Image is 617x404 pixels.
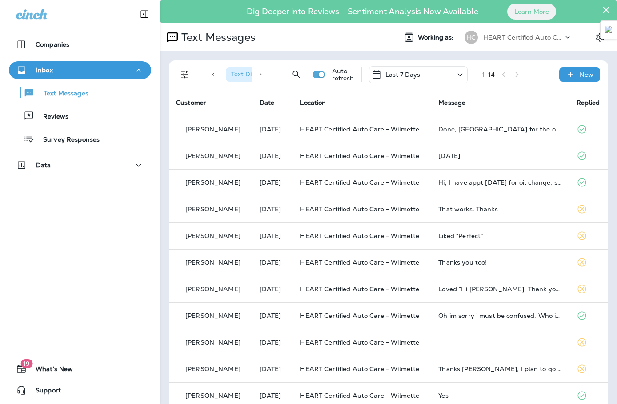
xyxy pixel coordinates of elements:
[185,179,240,186] p: [PERSON_NAME]
[300,152,419,160] span: HEART Certified Auto Care - Wilmette
[20,359,32,368] span: 19
[300,338,419,346] span: HEART Certified Auto Care - Wilmette
[178,31,256,44] p: Text Messages
[605,26,613,34] img: Detect Auto
[260,152,286,159] p: Sep 26, 2025 11:37 AM
[300,312,419,320] span: HEART Certified Auto Care - Wilmette
[185,365,240,372] p: [PERSON_NAME]
[260,179,286,186] p: Sep 25, 2025 01:58 PM
[185,232,240,239] p: [PERSON_NAME]
[176,99,206,107] span: Customer
[288,66,305,83] button: Search Messages
[36,41,69,48] p: Companies
[9,36,151,53] button: Companies
[34,113,68,121] p: Reviews
[9,61,151,79] button: Inbox
[577,99,600,107] span: Replied
[332,67,354,82] p: Auto refresh
[260,339,286,346] p: Sep 25, 2025 08:57 AM
[465,31,478,44] div: HC
[300,285,419,293] span: HEART Certified Auto Care - Wilmette
[300,365,419,373] span: HEART Certified Auto Care - Wilmette
[385,71,421,78] p: Last 7 Days
[438,99,465,107] span: Message
[438,285,562,293] div: Loved “Hi Meredith! Thank you so much for choosing HEART Certified Auto Care - Wilmette. We know ...
[226,67,317,82] div: Text Direction:Incoming
[300,258,419,266] span: HEART Certified Auto Care - Wilmette
[602,3,610,17] button: Close
[34,136,100,144] p: Survey Responses
[438,259,562,266] div: Thanks you too!
[185,312,240,319] p: [PERSON_NAME]
[185,152,240,159] p: [PERSON_NAME]
[438,152,562,159] div: Today
[221,10,504,13] p: Dig Deeper into Reviews - Sentiment Analysis Now Available
[300,205,419,213] span: HEART Certified Auto Care - Wilmette
[185,285,240,293] p: [PERSON_NAME]
[260,206,286,213] p: Sep 25, 2025 11:07 AM
[438,232,562,239] div: Liked “Perfect”
[27,387,61,397] span: Support
[132,5,157,23] button: Collapse Sidebar
[438,365,562,372] div: Thanks Frank, I plan to go to you guys first!
[300,178,419,186] span: HEART Certified Auto Care - Wilmette
[300,232,419,240] span: HEART Certified Auto Care - Wilmette
[231,70,302,78] span: Text Direction : Incoming
[418,34,456,41] span: Working as:
[300,125,419,133] span: HEART Certified Auto Care - Wilmette
[592,29,608,45] button: Settings
[36,162,51,169] p: Data
[35,90,88,98] p: Text Messages
[482,71,495,78] div: 1 - 14
[185,339,240,346] p: [PERSON_NAME]
[260,259,286,266] p: Sep 25, 2025 09:17 AM
[483,34,563,41] p: HEART Certified Auto Care
[185,259,240,266] p: [PERSON_NAME]
[9,83,151,102] button: Text Messages
[9,156,151,174] button: Data
[260,365,286,372] p: Sep 23, 2025 06:12 PM
[185,392,240,399] p: [PERSON_NAME]
[9,130,151,148] button: Survey Responses
[185,126,240,133] p: [PERSON_NAME]
[300,392,419,400] span: HEART Certified Auto Care - Wilmette
[36,67,53,74] p: Inbox
[438,126,562,133] div: Done, tx for the opportunity
[9,381,151,399] button: Support
[507,4,556,20] button: Learn More
[438,179,562,186] div: Hi, I have appt tomorrow for oil change, so I'll use the freebie then . Thanks!!
[438,312,562,319] div: Oh im sorry i must be confused. Who is this?
[438,392,562,399] div: Yes
[27,365,73,376] span: What's New
[300,99,326,107] span: Location
[9,360,151,378] button: 19What's New
[260,126,286,133] p: Sep 26, 2025 03:58 PM
[185,206,240,213] p: [PERSON_NAME]
[260,232,286,239] p: Sep 25, 2025 09:38 AM
[260,99,275,107] span: Date
[260,312,286,319] p: Sep 25, 2025 09:09 AM
[9,107,151,125] button: Reviews
[260,285,286,293] p: Sep 25, 2025 09:09 AM
[580,71,593,78] p: New
[176,66,194,83] button: Filters
[260,392,286,399] p: Sep 22, 2025 04:18 PM
[438,206,562,213] div: That works. Thanks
